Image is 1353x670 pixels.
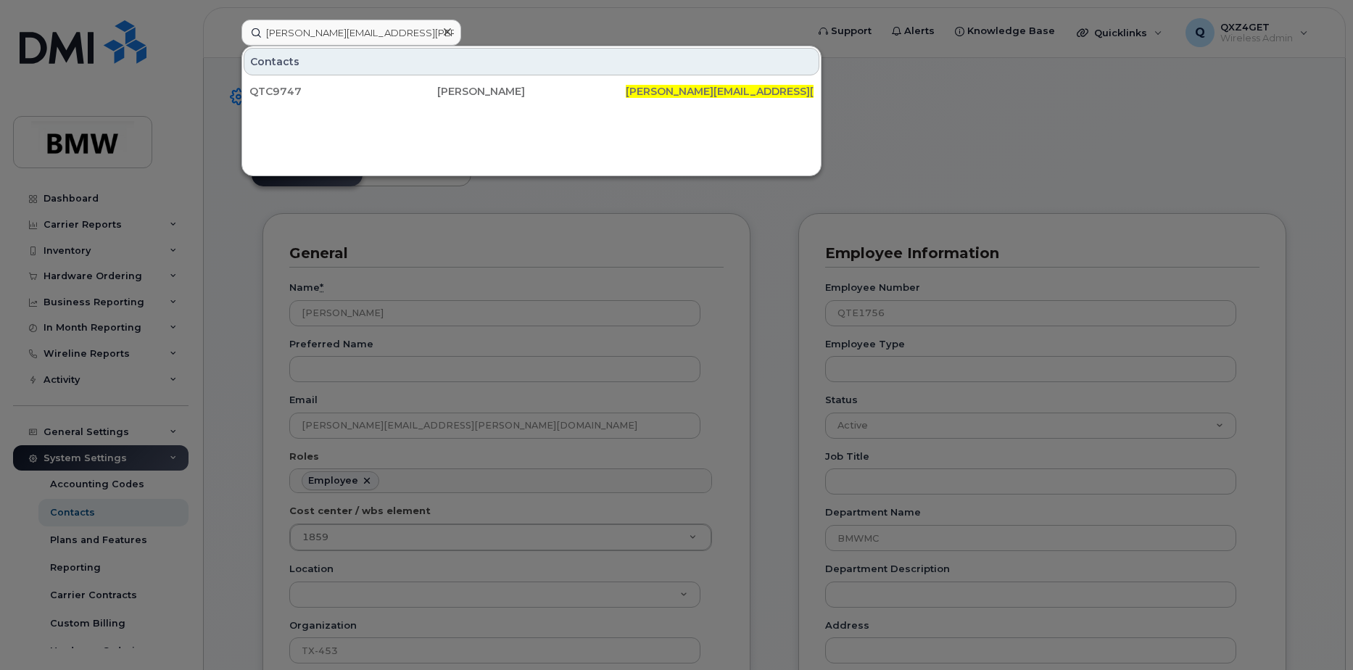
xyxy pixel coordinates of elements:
iframe: Messenger Launcher [1290,607,1342,659]
div: QTC9747 [249,84,437,99]
div: [PERSON_NAME] [437,84,625,99]
a: QTC9747[PERSON_NAME][PERSON_NAME][EMAIL_ADDRESS][PERSON_NAME][DOMAIN_NAME] [244,78,819,104]
span: [PERSON_NAME][EMAIL_ADDRESS][PERSON_NAME][DOMAIN_NAME] [626,85,985,98]
div: Contacts [244,48,819,75]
